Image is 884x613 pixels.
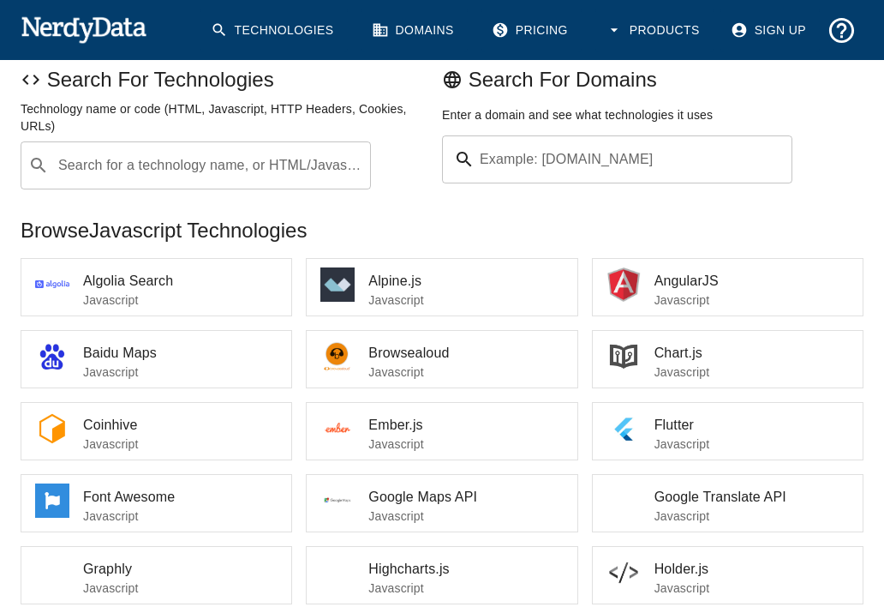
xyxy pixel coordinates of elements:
a: Chart.jsJavascript [592,330,863,388]
a: Ember.jsJavascript [306,402,577,460]
button: Products [595,9,714,52]
p: Enter a domain and see what technologies it uses [442,106,863,123]
p: Search For Technologies [21,66,442,93]
a: Google Translate APIJavascript [592,474,863,532]
span: Font Awesome [83,487,278,508]
a: GraphlyJavascript [21,546,292,604]
span: Google Maps API [368,487,563,508]
span: Alpine.js [368,271,563,291]
p: Javascript [368,580,563,597]
span: Algolia Search [83,271,278,291]
a: Holder.jsJavascript [592,546,863,604]
p: Javascript [368,291,563,309]
p: Javascript [654,364,849,381]
p: Javascript [83,508,278,525]
span: Chart.js [654,343,849,364]
a: BrowsealoudJavascript [306,330,577,388]
p: Javascript [368,364,563,381]
img: NerdyData.com [21,12,146,46]
span: Graphly [83,559,278,580]
a: Alpine.jsJavascript [306,258,577,316]
p: Javascript [654,508,849,525]
a: Domains [361,9,468,52]
p: Javascript [368,508,563,525]
p: Javascript [83,291,278,309]
span: Ember.js [368,415,563,436]
span: Browsealoud [368,343,563,364]
a: Algolia SearchJavascript [21,258,292,316]
a: Font AwesomeJavascript [21,474,292,532]
span: Google Translate API [654,487,849,508]
span: Flutter [654,415,849,436]
a: Google Maps APIJavascript [306,474,577,532]
span: Holder.js [654,559,849,580]
p: Javascript [654,580,849,597]
a: CoinhiveJavascript [21,402,292,460]
span: Highcharts.js [368,559,563,580]
p: Search For Domains [442,66,863,93]
a: AngularJSJavascript [592,258,863,316]
span: Baidu Maps [83,343,278,364]
p: Javascript [83,364,278,381]
a: Highcharts.jsJavascript [306,546,577,604]
a: FlutterJavascript [592,402,863,460]
span: AngularJS [654,271,849,291]
p: Javascript [654,291,849,309]
a: Baidu MapsJavascript [21,330,292,388]
a: Pricing [481,9,582,52]
p: Javascript [654,436,849,453]
p: Javascript [83,580,278,597]
a: Sign Up [720,9,820,52]
p: Javascript [83,436,278,453]
span: Coinhive [83,415,278,436]
p: Browse Javascript Technologies [21,217,863,244]
p: Javascript [368,436,563,453]
a: Technologies [200,9,348,52]
button: Support and Documentation [820,9,863,52]
p: Technology name or code (HTML, Javascript, HTTP Headers, Cookies, URLs) [21,100,442,135]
